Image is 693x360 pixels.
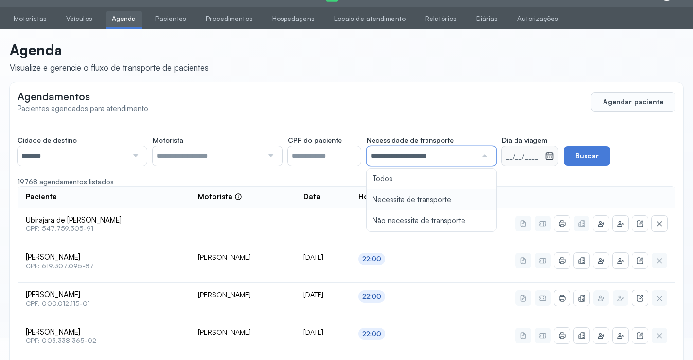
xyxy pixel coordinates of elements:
[358,216,410,225] div: --
[18,136,77,145] span: Cidade de destino
[367,169,496,189] li: Todos
[502,136,547,145] span: Dia da viagem
[591,92,675,112] button: Agendar paciente
[26,328,182,337] span: [PERSON_NAME]
[367,210,496,231] li: Não necessita de transporte
[328,11,411,27] a: Locais de atendimento
[198,328,288,337] div: [PERSON_NAME]
[303,192,320,202] span: Data
[303,328,342,337] div: [DATE]
[10,41,209,58] p: Agenda
[198,216,288,225] div: --
[8,11,53,27] a: Motoristas
[362,330,382,338] div: 22:00
[564,146,610,166] button: Buscar
[198,192,242,202] div: Motorista
[198,290,288,299] div: [PERSON_NAME]
[419,11,462,27] a: Relatórios
[198,253,288,262] div: [PERSON_NAME]
[288,136,342,145] span: CPF do paciente
[26,253,182,262] span: [PERSON_NAME]
[18,90,90,103] span: Agendamentos
[303,216,342,225] div: --
[149,11,192,27] a: Pacientes
[26,216,182,225] span: Ubirajara de [PERSON_NAME]
[18,177,675,186] div: 19768 agendamentos listados
[362,255,382,263] div: 22:00
[26,337,182,345] span: CPF: 003.338.365-02
[26,225,182,233] span: CPF: 547.759.305-91
[153,136,183,145] span: Motorista
[512,11,564,27] a: Autorizações
[106,11,142,27] a: Agenda
[506,152,541,162] small: __/__/____
[303,290,342,299] div: [DATE]
[200,11,258,27] a: Procedimentos
[26,262,182,270] span: CPF: 619.307.095-87
[10,62,209,73] div: Visualize e gerencie o fluxo de transporte de pacientes
[26,290,182,300] span: [PERSON_NAME]
[267,11,320,27] a: Hospedagens
[362,292,382,301] div: 22:00
[358,192,386,202] span: Horário
[26,192,57,202] span: Paciente
[26,300,182,308] span: CPF: 000.012.115-01
[303,253,342,262] div: [DATE]
[60,11,98,27] a: Veículos
[367,189,496,210] li: Necessita de transporte
[367,136,454,145] span: Necessidade de transporte
[18,104,148,113] span: Pacientes agendados para atendimento
[470,11,504,27] a: Diárias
